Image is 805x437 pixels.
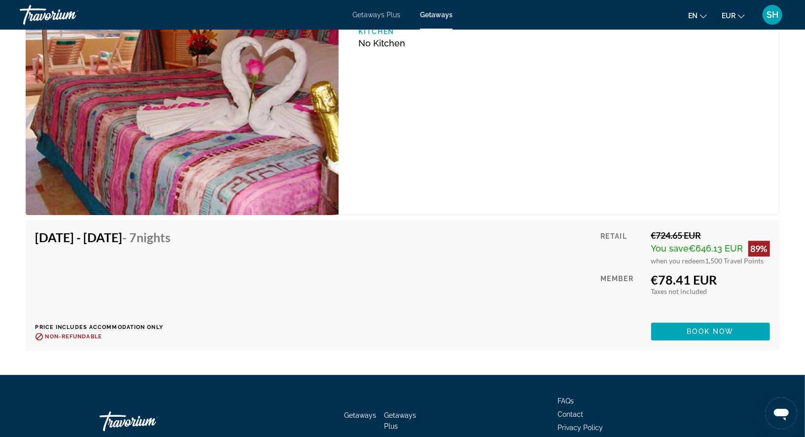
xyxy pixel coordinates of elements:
[688,12,698,20] span: en
[651,230,770,241] div: €724.65 EUR
[344,411,376,419] a: Getaways
[651,323,770,340] button: Book now
[766,398,797,429] iframe: Button to launch messaging window
[558,397,574,405] a: FAQs
[100,406,198,436] a: Go Home
[651,272,770,287] div: €78.41 EUR
[651,256,705,265] span: when you redeem
[600,272,643,315] div: Member
[760,4,785,25] button: User Menu
[35,324,178,330] p: Price includes accommodation only
[722,8,745,23] button: Change currency
[358,38,405,48] span: No Kitchen
[600,230,643,265] div: Retail
[137,230,171,245] span: Nights
[767,10,778,20] span: SH
[748,241,770,256] div: 89%
[352,11,400,19] a: Getaways Plus
[420,11,453,19] a: Getaways
[384,411,416,430] a: Getaways Plus
[558,424,603,432] a: Privacy Policy
[689,243,743,254] span: €646.13 EUR
[651,243,689,254] span: You save
[651,287,707,295] span: Taxes not included
[20,2,118,28] a: Travorium
[687,328,734,335] span: Book now
[688,8,707,23] button: Change language
[45,333,102,340] span: Non-refundable
[558,410,584,418] a: Contact
[123,230,171,245] span: - 7
[358,28,559,36] p: Kitchen
[705,256,764,265] span: 1,500 Travel Points
[722,12,735,20] span: EUR
[35,230,171,245] h4: [DATE] - [DATE]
